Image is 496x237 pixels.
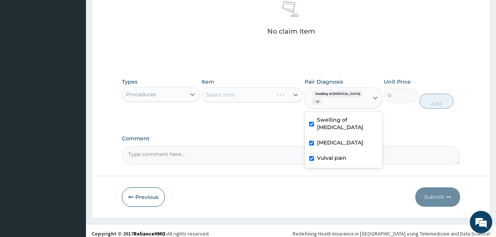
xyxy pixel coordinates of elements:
[122,187,165,207] button: Previous
[267,28,315,35] p: No claim item
[92,230,167,237] strong: Copyright © 2017 .
[4,158,142,184] textarea: Type your message and hit 'Enter'
[305,78,343,85] label: Pair Diagnosis
[122,135,460,142] label: Comment
[312,90,364,98] span: Swelling of [MEDICAL_DATA]
[123,4,141,22] div: Minimize live chat window
[317,139,363,146] label: [MEDICAL_DATA]
[39,42,126,52] div: Chat with us now
[415,187,460,207] button: Submit
[317,116,378,131] label: Swelling of [MEDICAL_DATA]
[201,78,214,85] label: Item
[384,78,411,85] label: Unit Price
[133,230,166,237] a: RelianceHMO
[317,154,346,162] label: Vulval pain
[312,98,323,106] span: + 2
[419,94,453,109] button: Add
[43,71,103,146] span: We're online!
[126,91,156,98] div: Procedures
[14,37,30,56] img: d_794563401_company_1708531726252_794563401
[122,79,138,85] label: Types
